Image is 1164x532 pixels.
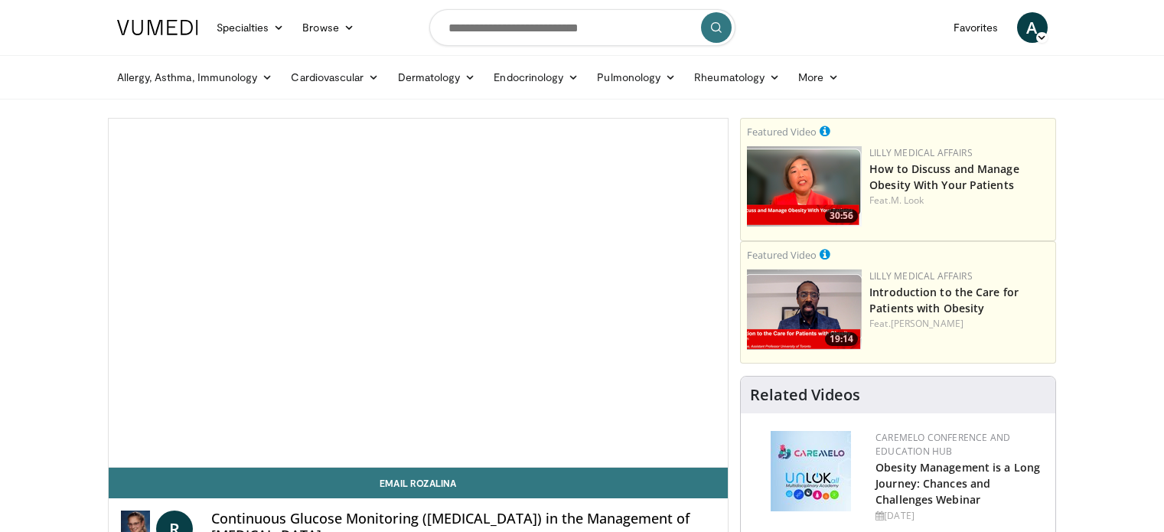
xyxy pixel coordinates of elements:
span: 19:14 [825,332,858,346]
a: 30:56 [747,146,862,227]
video-js: Video Player [109,119,729,468]
a: More [789,62,848,93]
a: Lilly Medical Affairs [869,146,973,159]
div: [DATE] [875,509,1043,523]
img: VuMedi Logo [117,20,198,35]
a: Allergy, Asthma, Immunology [108,62,282,93]
a: [PERSON_NAME] [891,317,963,330]
a: Email Rozalina [109,468,729,498]
a: Introduction to the Care for Patients with Obesity [869,285,1019,315]
img: c98a6a29-1ea0-4bd5-8cf5-4d1e188984a7.png.150x105_q85_crop-smart_upscale.png [747,146,862,227]
div: Feat. [869,317,1049,331]
a: How to Discuss and Manage Obesity With Your Patients [869,162,1019,192]
a: Dermatology [389,62,485,93]
a: Pulmonology [588,62,685,93]
img: 45df64a9-a6de-482c-8a90-ada250f7980c.png.150x105_q85_autocrop_double_scale_upscale_version-0.2.jpg [771,431,851,511]
a: Endocrinology [484,62,588,93]
a: 19:14 [747,269,862,350]
a: Specialties [207,12,294,43]
small: Featured Video [747,248,817,262]
img: acc2e291-ced4-4dd5-b17b-d06994da28f3.png.150x105_q85_crop-smart_upscale.png [747,269,862,350]
a: M. Look [891,194,924,207]
div: Feat. [869,194,1049,207]
input: Search topics, interventions [429,9,735,46]
h4: Related Videos [750,386,860,404]
a: A [1017,12,1048,43]
a: Rheumatology [685,62,789,93]
a: Lilly Medical Affairs [869,269,973,282]
small: Featured Video [747,125,817,139]
span: 30:56 [825,209,858,223]
a: Obesity Management is a Long Journey: Chances and Challenges Webinar [875,460,1040,507]
a: CaReMeLO Conference and Education Hub [875,431,1010,458]
a: Cardiovascular [282,62,388,93]
a: Favorites [944,12,1008,43]
a: Browse [293,12,364,43]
